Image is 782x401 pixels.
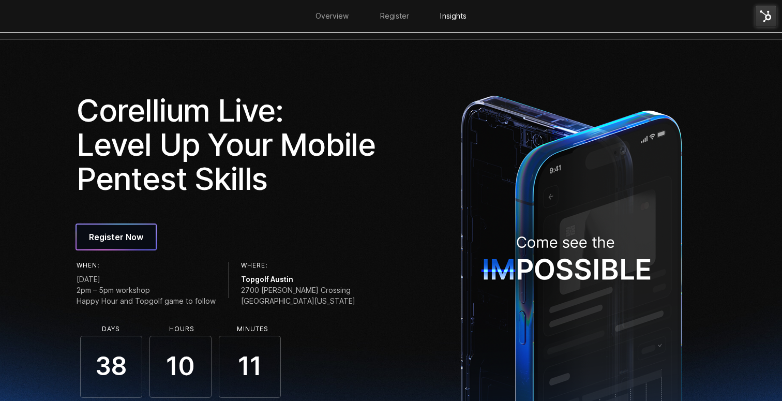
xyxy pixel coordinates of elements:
[77,274,216,285] span: [DATE]
[80,336,142,398] span: 38
[221,325,283,333] li: Minutes
[241,262,355,269] h6: Where:
[219,336,281,398] span: 11
[149,336,212,398] span: 10
[151,325,213,333] li: Hours
[241,285,355,306] span: 2700 [PERSON_NAME] Crossing [GEOGRAPHIC_DATA][US_STATE]
[755,5,777,27] img: HubSpot Tools Menu Toggle
[89,231,143,243] span: Register Now
[77,262,216,269] h6: When:
[80,325,142,333] li: Days
[77,93,384,196] h1: Corellium Live: Level Up Your Mobile Pentest Skills
[77,225,156,249] a: Register Now
[77,285,216,306] span: 2pm – 5pm workshop Happy Hour and Topgolf game to follow
[241,274,355,285] span: Topgolf Austin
